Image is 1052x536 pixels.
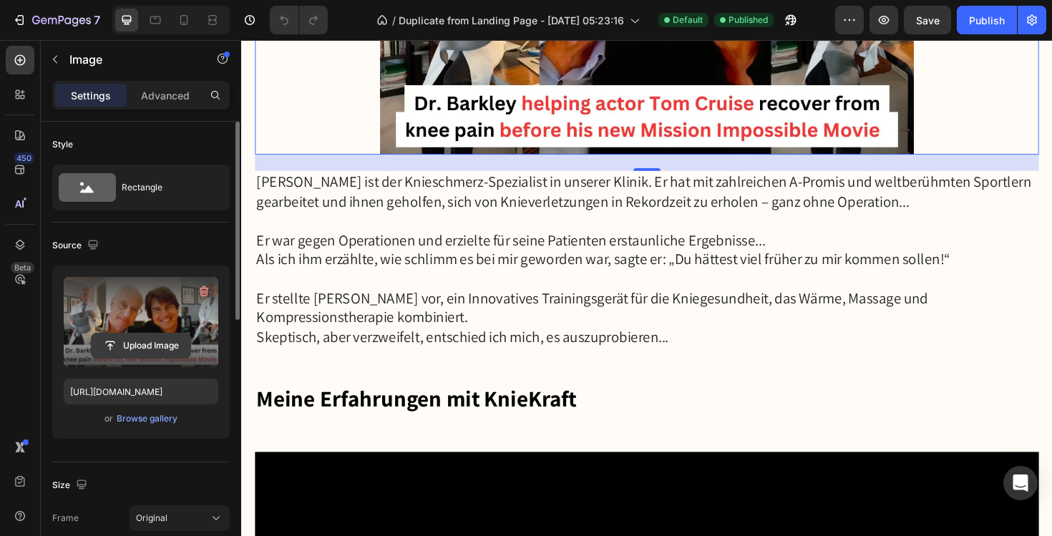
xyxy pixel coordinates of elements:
p: Er stellte [PERSON_NAME] vor, ein Innovatives Trainingsgerät für die Kniegesundheit, das Wärme, M... [16,263,843,303]
p: Er war gegen Operationen und erzielte für seine Patienten erstaunliche Ergebnisse... [16,201,843,222]
div: Open Intercom Messenger [1003,466,1038,500]
span: Save [916,14,940,26]
span: Published [729,14,768,26]
div: Size [52,476,90,495]
p: Image [69,51,191,68]
span: Default [673,14,703,26]
div: Style [52,138,73,151]
p: [PERSON_NAME] ist der Knieschmerz-Spezialist in unserer Klinik. Er hat mit zahlreichen A-Promis u... [16,140,843,180]
input: https://example.com/image.jpg [64,379,218,404]
button: Save [904,6,951,34]
div: Source [52,236,102,255]
p: 7 [94,11,100,29]
button: 7 [6,6,107,34]
p: Settings [71,88,111,103]
button: Browse gallery [116,411,178,426]
div: Beta [11,262,34,273]
div: Undo/Redo [270,6,328,34]
div: Rectangle [122,171,209,204]
div: 450 [14,152,34,164]
h2: Meine Erfahrungen mit KnieKraft [14,363,844,427]
p: Als ich ihm erzählte, wie schlimm es bei mir geworden war, sagte er: „Du hättest viel früher zu m... [16,221,843,242]
span: / [392,13,396,28]
iframe: Design area [241,40,1052,536]
button: Original [130,505,230,531]
p: Advanced [141,88,190,103]
div: Publish [969,13,1005,28]
label: Frame [52,512,79,525]
span: or [104,410,113,427]
p: Skeptisch, aber verzweifelt, entschied ich mich, es auszuprobieren... [16,303,843,344]
div: Browse gallery [117,412,177,425]
span: Original [136,512,167,525]
button: Publish [957,6,1017,34]
span: Duplicate from Landing Page - [DATE] 05:23:16 [399,13,624,28]
button: Upload Image [91,333,191,359]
